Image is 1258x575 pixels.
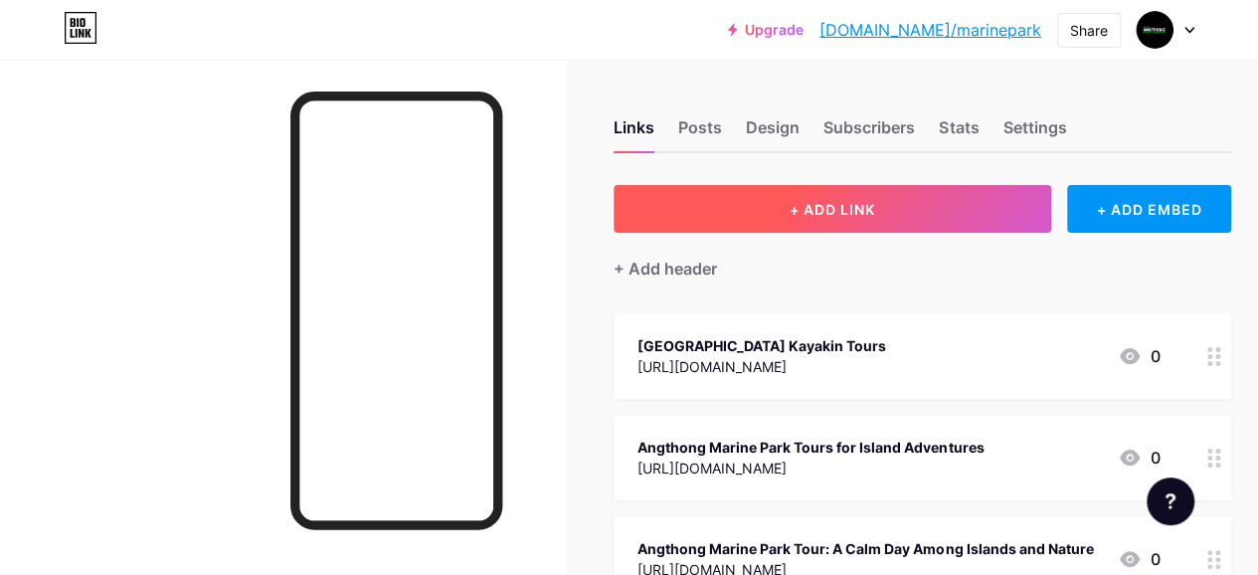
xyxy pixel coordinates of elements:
img: marinepark [1136,11,1173,49]
a: Upgrade [728,22,804,38]
div: Angthong Marine Park Tour: A Calm Day Among Islands and Nature [637,538,1093,559]
div: [GEOGRAPHIC_DATA] Kayakin Tours [637,335,886,356]
div: 0 [1118,547,1160,571]
span: + ADD LINK [790,201,875,218]
div: Design [746,115,800,151]
div: [URL][DOMAIN_NAME] [637,458,984,479]
div: 0 [1118,446,1160,470]
button: + ADD LINK [614,185,1051,233]
div: Posts [678,115,722,151]
div: Share [1070,20,1108,41]
div: 0 [1118,344,1160,368]
div: Links [614,115,654,151]
div: Stats [939,115,979,151]
div: [URL][DOMAIN_NAME] [637,356,886,377]
div: Settings [1002,115,1066,151]
div: + ADD EMBED [1067,185,1231,233]
a: [DOMAIN_NAME]/marinepark [819,18,1041,42]
div: Angthong Marine Park Tours for Island Adventures [637,437,984,458]
div: + Add header [614,257,717,281]
div: Subscribers [823,115,915,151]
